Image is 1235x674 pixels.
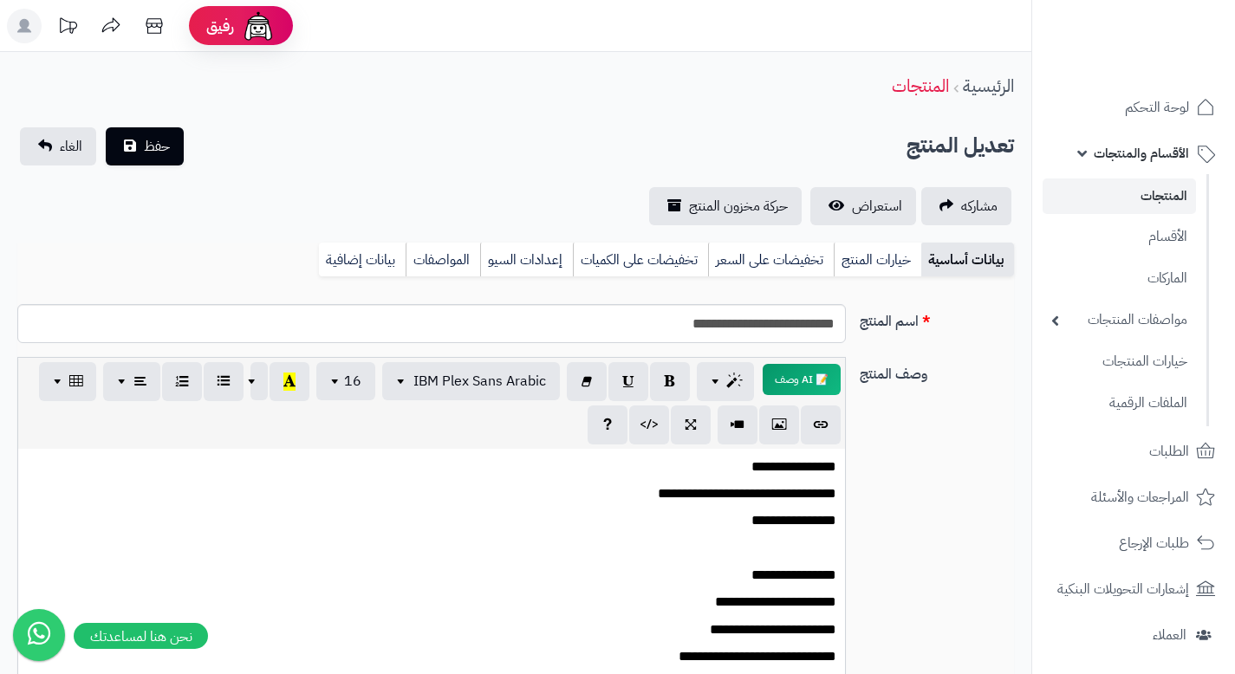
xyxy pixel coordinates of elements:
a: حركة مخزون المنتج [649,187,802,225]
a: الماركات [1043,260,1196,297]
a: بيانات أساسية [921,243,1014,277]
span: المراجعات والأسئلة [1091,485,1189,509]
a: بيانات إضافية [319,243,406,277]
span: حفظ [144,136,170,157]
a: المواصفات [406,243,480,277]
a: خيارات المنتجات [1043,343,1196,380]
a: إشعارات التحويلات البنكية [1043,568,1225,610]
a: طلبات الإرجاع [1043,522,1225,564]
a: تخفيضات على السعر [708,243,834,277]
a: المنتجات [892,73,949,99]
span: الطلبات [1149,439,1189,463]
a: استعراض [810,187,916,225]
span: استعراض [852,196,902,217]
button: 16 [316,362,375,400]
a: الملفات الرقمية [1043,385,1196,422]
span: الأقسام والمنتجات [1094,141,1189,165]
span: 16 [344,371,361,392]
h2: تعديل المنتج [907,128,1014,164]
a: مشاركه [921,187,1011,225]
button: IBM Plex Sans Arabic [382,362,560,400]
a: الرئيسية [963,73,1014,99]
span: حركة مخزون المنتج [689,196,788,217]
span: العملاء [1153,623,1186,647]
a: الطلبات [1043,431,1225,472]
span: طلبات الإرجاع [1119,531,1189,555]
span: الغاء [60,136,82,157]
a: الغاء [20,127,96,165]
a: تحديثات المنصة [46,9,89,48]
button: 📝 AI وصف [763,364,841,395]
span: IBM Plex Sans Arabic [413,371,546,392]
button: حفظ [106,127,184,165]
img: ai-face.png [241,9,276,43]
a: لوحة التحكم [1043,87,1225,128]
a: العملاء [1043,614,1225,656]
label: اسم المنتج [853,304,1021,332]
a: إعدادات السيو [480,243,573,277]
span: لوحة التحكم [1125,95,1189,120]
span: مشاركه [961,196,998,217]
a: تخفيضات على الكميات [573,243,708,277]
a: المراجعات والأسئلة [1043,476,1225,518]
label: وصف المنتج [853,357,1021,385]
a: خيارات المنتج [834,243,921,277]
a: مواصفات المنتجات [1043,301,1196,339]
span: إشعارات التحويلات البنكية [1057,577,1189,601]
img: logo-2.png [1117,13,1219,49]
a: المنتجات [1043,178,1196,214]
a: الأقسام [1043,218,1196,256]
span: رفيق [206,16,234,36]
